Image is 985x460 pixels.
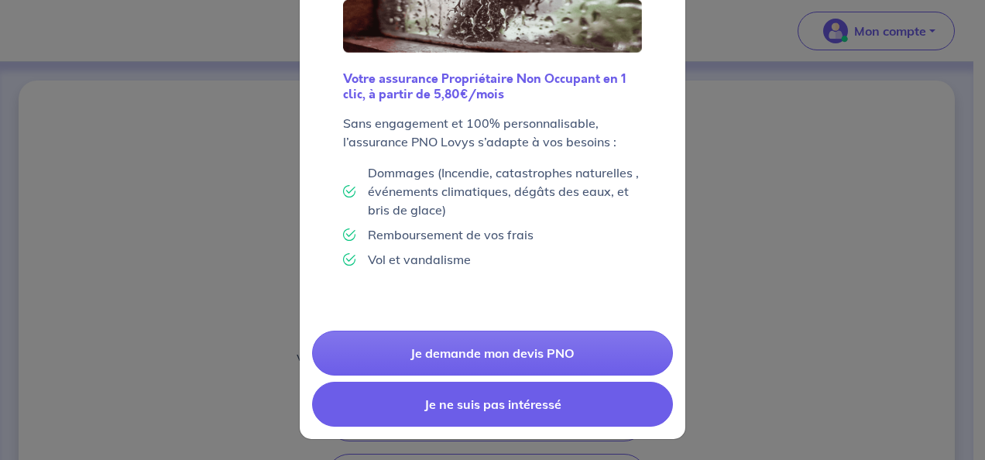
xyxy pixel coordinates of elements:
p: Vol et vandalisme [368,250,471,269]
h6: Votre assurance Propriétaire Non Occupant en 1 clic, à partir de 5,80€/mois [343,71,642,101]
button: Je ne suis pas intéressé [312,382,673,427]
p: Sans engagement et 100% personnalisable, l’assurance PNO Lovys s’adapte à vos besoins : [343,114,642,151]
p: Dommages (Incendie, catastrophes naturelles , événements climatiques, dégâts des eaux, et bris de... [368,163,642,219]
p: Remboursement de vos frais [368,225,534,244]
a: Je demande mon devis PNO [312,331,673,376]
